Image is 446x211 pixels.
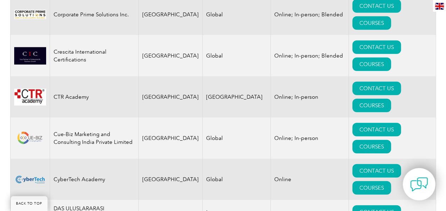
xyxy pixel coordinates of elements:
[352,58,391,71] a: COURSES
[138,118,202,159] td: [GEOGRAPHIC_DATA]
[410,175,428,193] img: contact-chat.png
[352,140,391,153] a: COURSES
[352,40,401,54] a: CONTACT US
[202,35,270,76] td: Global
[202,159,270,200] td: Global
[270,159,348,200] td: Online
[270,118,348,159] td: Online; In-person
[435,3,444,10] img: en
[14,47,46,65] img: 798996db-ac37-ef11-a316-00224812a81c-logo.png
[352,123,401,136] a: CONTACT US
[14,130,46,146] img: b118c505-f3a0-ea11-a812-000d3ae11abd-logo.png
[14,88,46,106] img: da24547b-a6e0-e911-a812-000d3a795b83-logo.png
[270,76,348,118] td: Online; In-person
[352,164,401,178] a: CONTACT US
[14,171,46,188] img: fbf62885-d94e-ef11-a316-000d3ad139cf-logo.png
[138,35,202,76] td: [GEOGRAPHIC_DATA]
[352,181,391,195] a: COURSES
[352,82,401,95] a: CONTACT US
[138,76,202,118] td: [GEOGRAPHIC_DATA]
[50,118,138,159] td: Cue-Biz Marketing and Consulting India Private Limited
[50,159,138,200] td: CyberTech Academy
[138,159,202,200] td: [GEOGRAPHIC_DATA]
[14,10,46,19] img: 12b7c7c5-1696-ea11-a812-000d3ae11abd-logo.jpg
[50,35,138,76] td: Crescita International Certifications
[352,99,391,112] a: COURSES
[270,35,348,76] td: Online; In-person; Blended
[202,76,270,118] td: [GEOGRAPHIC_DATA]
[50,76,138,118] td: CTR Academy
[11,196,48,211] a: BACK TO TOP
[202,118,270,159] td: Global
[352,16,391,30] a: COURSES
